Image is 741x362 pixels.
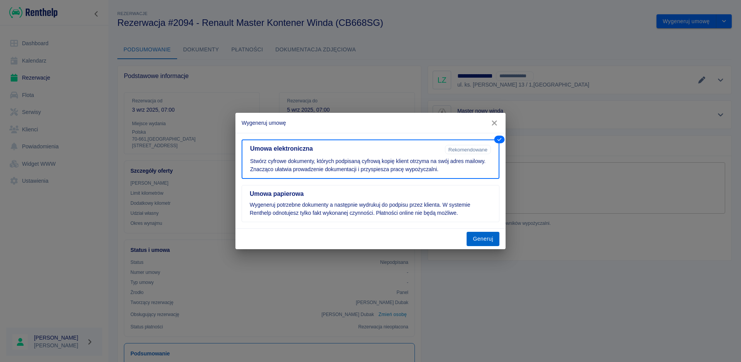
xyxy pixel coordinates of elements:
button: Umowa papierowaWygeneruj potrzebne dokumenty a następnie wydrukuj do podpisu przez klienta. W sys... [242,185,499,222]
p: Stwórz cyfrowe dokumenty, których podpisaną cyfrową kopię klient otrzyma na swój adres mailowy. Z... [250,157,491,173]
p: Wygeneruj potrzebne dokumenty a następnie wydrukuj do podpisu przez klienta. W systemie Renthelp ... [250,201,491,217]
button: Umowa elektronicznaRekomendowaneStwórz cyfrowe dokumenty, których podpisaną cyfrową kopię klient ... [242,139,499,179]
h5: Umowa papierowa [250,190,491,198]
button: Generuj [467,232,499,246]
h2: Wygeneruj umowę [235,113,506,133]
h5: Umowa elektroniczna [250,145,442,153]
span: Rekomendowane [445,147,491,153]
